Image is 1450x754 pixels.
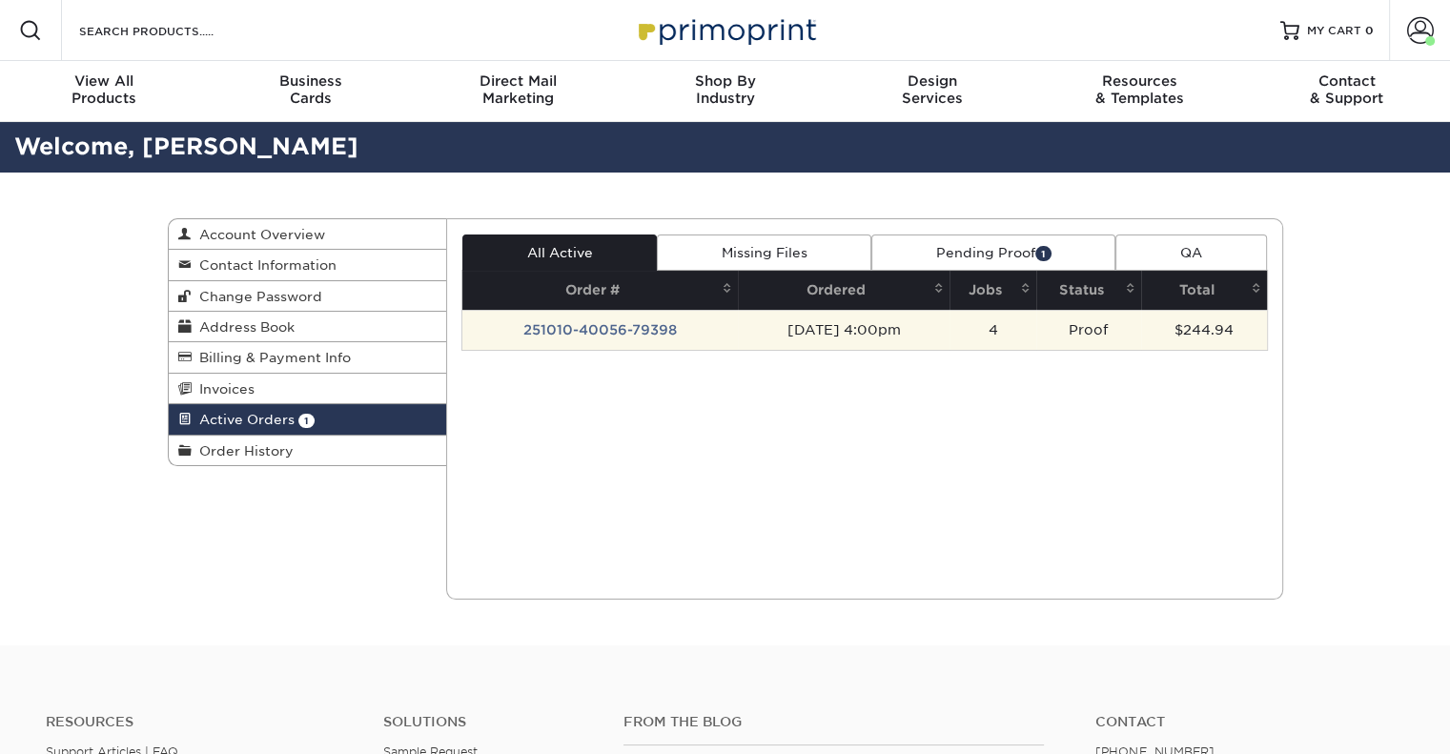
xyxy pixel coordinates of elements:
img: Primoprint [630,10,821,51]
th: Ordered [738,271,950,310]
span: Direct Mail [415,72,622,90]
span: Order History [192,443,294,459]
input: SEARCH PRODUCTS..... [77,19,263,42]
h4: Resources [46,714,355,730]
td: Proof [1036,310,1141,350]
div: Services [828,72,1035,107]
span: Change Password [192,289,322,304]
span: MY CART [1307,23,1361,39]
a: Contact& Support [1243,61,1450,122]
span: Design [828,72,1035,90]
span: Active Orders [192,412,295,427]
a: Missing Files [657,234,871,271]
h4: From the Blog [623,714,1044,730]
a: BusinessCards [207,61,414,122]
th: Jobs [950,271,1036,310]
span: Contact Information [192,257,337,273]
a: Direct MailMarketing [415,61,622,122]
a: Pending Proof1 [871,234,1115,271]
td: 251010-40056-79398 [462,310,738,350]
div: Marketing [415,72,622,107]
a: Change Password [169,281,447,312]
span: Business [207,72,414,90]
th: Order # [462,271,738,310]
a: QA [1115,234,1266,271]
span: Shop By [622,72,828,90]
a: Address Book [169,312,447,342]
a: Invoices [169,374,447,404]
span: Billing & Payment Info [192,350,351,365]
span: 1 [298,414,315,428]
a: Billing & Payment Info [169,342,447,373]
a: Contact Information [169,250,447,280]
div: Industry [622,72,828,107]
a: Shop ByIndustry [622,61,828,122]
span: Account Overview [192,227,325,242]
div: & Templates [1035,72,1242,107]
span: Resources [1035,72,1242,90]
span: 1 [1035,246,1052,260]
a: Order History [169,436,447,465]
th: Total [1141,271,1266,310]
span: Address Book [192,319,295,335]
span: 0 [1365,24,1374,37]
a: Resources& Templates [1035,61,1242,122]
div: & Support [1243,72,1450,107]
a: Contact [1095,714,1404,730]
div: Cards [207,72,414,107]
span: Invoices [192,381,255,397]
td: 4 [950,310,1036,350]
td: [DATE] 4:00pm [738,310,950,350]
th: Status [1036,271,1141,310]
a: Account Overview [169,219,447,250]
span: Contact [1243,72,1450,90]
td: $244.94 [1141,310,1266,350]
a: DesignServices [828,61,1035,122]
a: All Active [462,234,657,271]
a: Active Orders 1 [169,404,447,435]
h4: Solutions [383,714,596,730]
